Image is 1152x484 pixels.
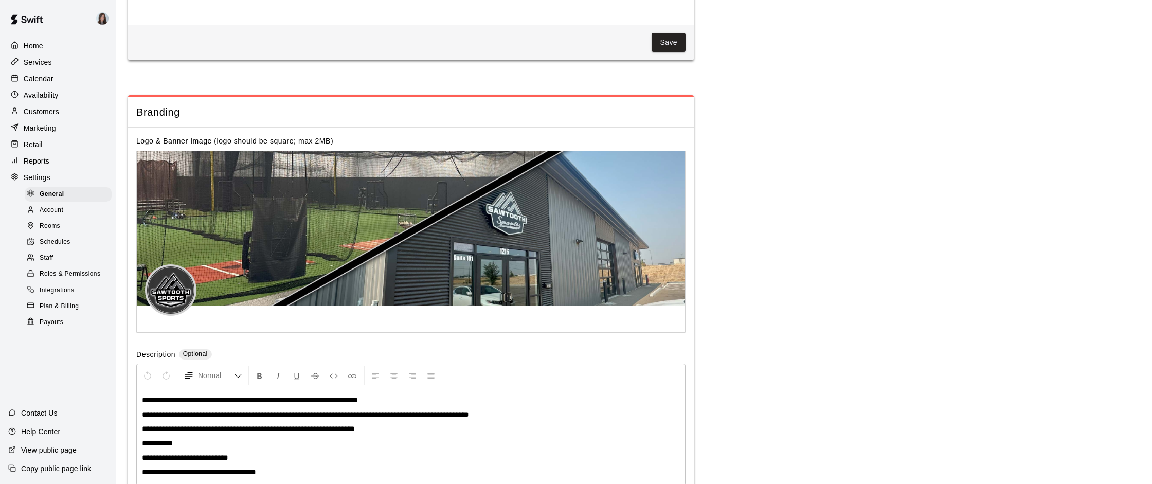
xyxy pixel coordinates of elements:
a: Rooms [25,219,116,235]
p: Contact Us [21,408,58,418]
div: General [25,187,112,202]
span: Staff [40,253,53,263]
a: Marketing [8,120,107,136]
p: Help Center [21,426,60,437]
img: Renee Ramos [96,12,109,25]
a: Customers [8,104,107,119]
a: Home [8,38,107,53]
div: Payouts [25,315,112,330]
p: Reports [24,156,49,166]
p: Calendar [24,74,53,84]
span: Plan & Billing [40,301,79,312]
p: Marketing [24,123,56,133]
div: Staff [25,251,112,265]
a: Availability [8,87,107,103]
span: Payouts [40,317,63,328]
span: General [40,189,64,200]
a: Retail [8,137,107,152]
a: Settings [8,170,107,185]
span: Rooms [40,221,60,231]
p: Services [24,57,52,67]
button: Format Underline [288,366,305,385]
span: Optional [183,350,208,357]
a: Plan & Billing [25,298,116,314]
span: Branding [136,105,686,119]
p: Availability [24,90,59,100]
label: Logo & Banner Image (logo should be square; max 2MB) [136,137,333,145]
button: Insert Code [325,366,343,385]
p: Home [24,41,43,51]
button: Left Align [367,366,384,385]
div: Renee Ramos [94,8,116,29]
button: Formatting Options [179,366,246,385]
p: Settings [24,172,50,183]
button: Format Italics [269,366,287,385]
p: Retail [24,139,43,150]
a: Reports [8,153,107,169]
div: Plan & Billing [25,299,112,314]
a: Schedules [25,235,116,250]
span: Roles & Permissions [40,269,100,279]
button: Redo [157,366,175,385]
span: Normal [198,370,234,381]
p: Customers [24,106,59,117]
button: Format Bold [251,366,268,385]
span: Account [40,205,63,216]
a: Calendar [8,71,107,86]
button: Right Align [404,366,421,385]
button: Insert Link [344,366,361,385]
span: Schedules [40,237,70,247]
a: Roles & Permissions [25,266,116,282]
div: Account [25,203,112,218]
p: Copy public page link [21,463,91,474]
a: Account [25,202,116,218]
a: General [25,186,116,202]
div: Integrations [25,283,112,298]
button: Undo [139,366,156,385]
label: Description [136,349,175,361]
span: Integrations [40,285,75,296]
div: Rooms [25,219,112,234]
a: Payouts [25,314,116,330]
a: Staff [25,250,116,266]
p: View public page [21,445,77,455]
div: Roles & Permissions [25,267,112,281]
button: Format Strikethrough [307,366,324,385]
a: Services [8,55,107,70]
a: Integrations [25,282,116,298]
button: Center Align [385,366,403,385]
div: Schedules [25,235,112,249]
button: Justify Align [422,366,440,385]
button: Save [652,33,686,52]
